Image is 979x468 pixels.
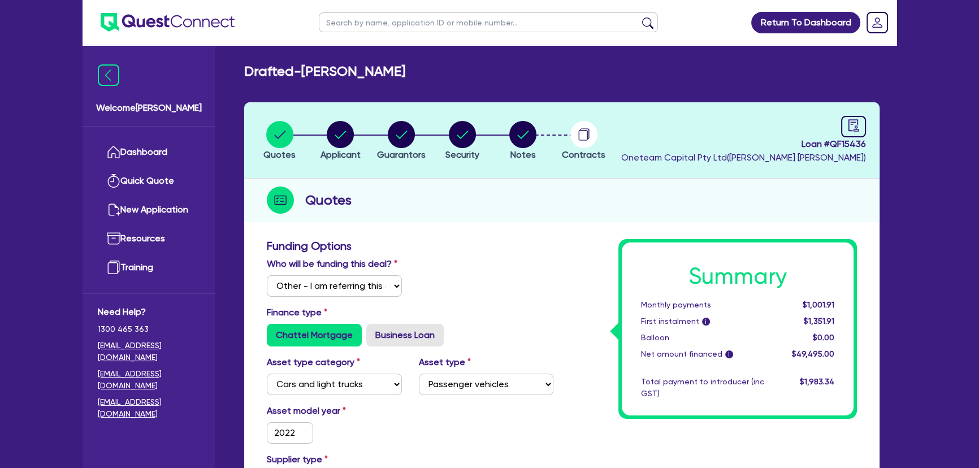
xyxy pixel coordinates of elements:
div: Net amount financed [633,348,773,360]
span: Guarantors [377,149,426,160]
h2: Quotes [305,190,352,210]
input: Search by name, application ID or mobile number... [319,12,658,32]
a: New Application [98,196,200,224]
img: step-icon [267,187,294,214]
button: Applicant [320,120,361,162]
span: 1300 465 363 [98,323,200,335]
button: Guarantors [376,120,426,162]
div: Total payment to introducer (inc GST) [633,376,773,400]
span: Notes [510,149,536,160]
span: Need Help? [98,305,200,319]
a: [EMAIL_ADDRESS][DOMAIN_NAME] [98,340,200,363]
label: Asset model year [258,404,410,418]
a: Return To Dashboard [751,12,860,33]
label: Business Loan [366,324,444,346]
h2: Drafted - [PERSON_NAME] [244,63,405,80]
img: icon-menu-close [98,64,119,86]
a: Dashboard [98,138,200,167]
span: i [725,350,733,358]
span: $1,983.34 [800,377,834,386]
a: Quick Quote [98,167,200,196]
label: Chattel Mortgage [267,324,362,346]
a: [EMAIL_ADDRESS][DOMAIN_NAME] [98,396,200,420]
img: quest-connect-logo-blue [101,13,235,32]
label: Asset type category [267,356,360,369]
img: resources [107,232,120,245]
span: Oneteam Capital Pty Ltd ( [PERSON_NAME] [PERSON_NAME] ) [621,152,866,163]
button: Quotes [263,120,296,162]
span: Security [445,149,479,160]
button: Contracts [561,120,606,162]
h1: Summary [641,263,834,290]
label: Finance type [267,306,327,319]
h3: Funding Options [267,239,553,253]
span: Loan # QF15436 [621,137,866,151]
label: Asset type [419,356,471,369]
span: $1,001.91 [803,300,834,309]
a: [EMAIL_ADDRESS][DOMAIN_NAME] [98,368,200,392]
a: Dropdown toggle [863,8,892,37]
div: Balloon [633,332,773,344]
span: audit [847,119,860,132]
button: Notes [509,120,537,162]
div: First instalment [633,315,773,327]
span: Applicant [320,149,361,160]
img: training [107,261,120,274]
label: Who will be funding this deal? [267,257,397,271]
span: $0.00 [813,333,834,342]
img: quick-quote [107,174,120,188]
span: $1,351.91 [804,317,834,326]
div: Monthly payments [633,299,773,311]
label: Supplier type [267,453,328,466]
span: Contracts [562,149,605,160]
button: Security [445,120,480,162]
span: i [702,318,710,326]
span: Welcome [PERSON_NAME] [96,101,202,115]
img: new-application [107,203,120,216]
a: Resources [98,224,200,253]
span: Quotes [263,149,296,160]
span: $49,495.00 [792,349,834,358]
a: Training [98,253,200,282]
